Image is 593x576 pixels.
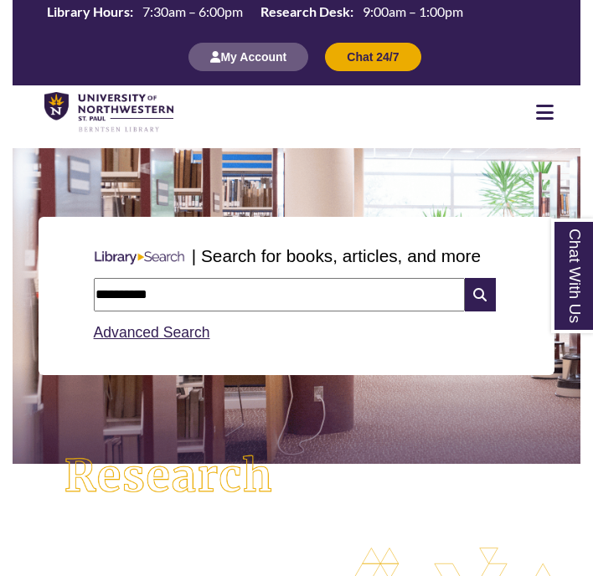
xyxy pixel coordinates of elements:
[192,243,481,269] p: | Search for books, articles, and more
[87,244,192,271] img: Libary Search
[325,49,420,64] a: Chat 24/7
[40,3,136,21] th: Library Hours:
[254,3,356,21] th: Research Desk:
[40,3,470,23] table: Hours Today
[363,3,463,19] span: 9:00am – 1:00pm
[325,43,420,71] button: Chat 24/7
[465,278,496,311] i: Search
[94,324,210,341] a: Advanced Search
[44,92,173,133] img: UNWSP Library Logo
[40,3,470,25] a: Hours Today
[142,3,243,19] span: 7:30am – 6:00pm
[188,43,308,71] button: My Account
[188,49,308,64] a: My Account
[41,432,296,521] img: Research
